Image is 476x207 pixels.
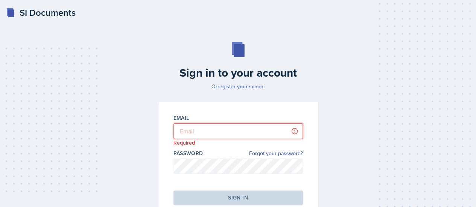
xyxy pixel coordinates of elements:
label: Password [173,150,203,157]
a: register your school [217,83,265,90]
label: Email [173,114,189,122]
input: Email [173,123,303,139]
div: Sign in [228,194,248,201]
a: SI Documents [6,6,76,20]
h2: Sign in to your account [154,66,322,80]
p: Or [154,83,322,90]
p: Required [173,139,303,147]
a: Forgot your password? [249,150,303,157]
button: Sign in [173,190,303,205]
